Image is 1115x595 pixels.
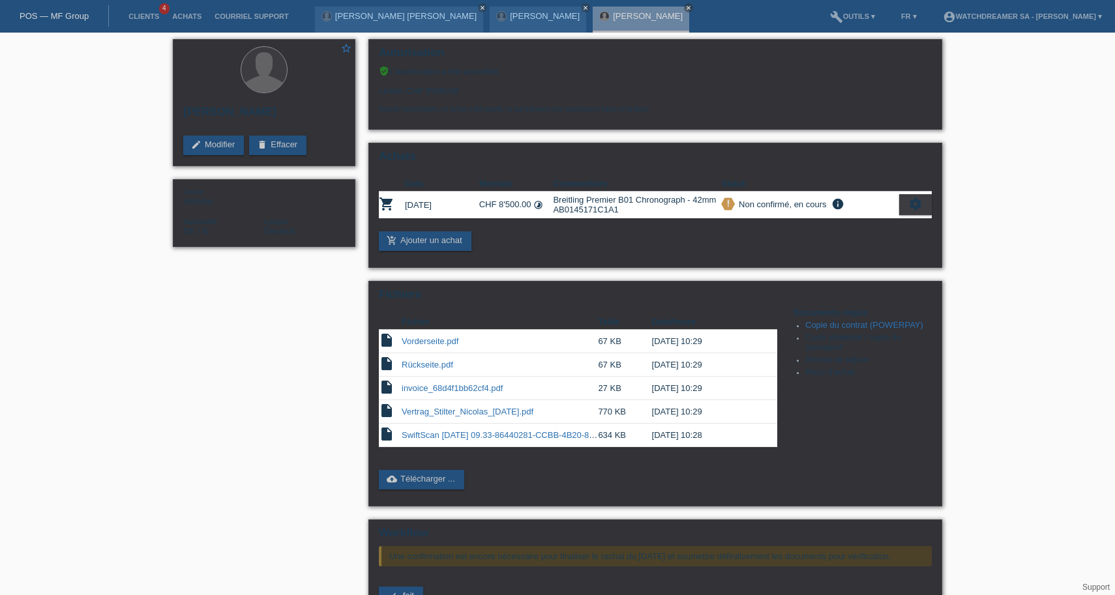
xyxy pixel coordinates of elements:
[936,12,1108,20] a: account_circleWatchdreamer SA - [PERSON_NAME] ▾
[830,10,843,23] i: build
[379,76,932,113] div: Limite: CHF 8'500.00
[264,226,295,236] span: Deutsch
[533,200,543,210] i: Taux fixes (48 versements)
[340,42,352,56] a: star_border
[652,353,759,377] td: [DATE] 10:29
[264,218,288,225] span: Langue
[183,226,208,236] span: Allemagne / B / 01.05.2021
[598,400,651,424] td: 770 KB
[379,332,394,348] i: insert_drive_file
[335,11,477,21] a: [PERSON_NAME] [PERSON_NAME]
[122,12,166,20] a: Clients
[379,527,932,546] h2: Workflow
[191,139,201,150] i: edit
[805,332,932,355] li: Carte d'identité / copie du passeport
[510,11,580,21] a: [PERSON_NAME]
[183,218,217,225] span: Nationalité
[724,199,733,208] i: priority_high
[735,197,826,211] div: Non confirmé, en cours
[402,314,598,330] th: Fichier
[582,5,589,11] i: close
[1082,583,1110,592] a: Support
[208,12,295,20] a: Courriel Support
[824,12,882,20] a: buildOutils ▾
[402,407,533,416] a: Vertrag_Stilter_Nicolas_[DATE].pdf
[652,400,759,424] td: [DATE] 10:29
[479,176,554,192] th: Montant
[652,424,759,447] td: [DATE] 10:28
[159,3,170,14] span: 4
[805,320,923,330] a: Copie du contrat (POWERPAY)
[721,176,899,192] th: Statut
[379,150,932,169] h2: Achats
[402,430,685,440] a: SwiftScan [DATE] 09.33-86440281-CCBB-4B20-80BD-3BC28582EBEE.pdf
[553,192,721,218] td: Breitling Premier B01 Chronograph - 42mm AB0145171C1A1
[379,288,932,308] h2: Fichiers
[553,176,721,192] th: Commentaire
[830,197,846,210] i: info
[598,424,651,447] td: 634 KB
[379,196,394,212] i: POSP00027931
[598,353,651,377] td: 67 KB
[387,474,397,484] i: cloud_upload
[20,11,89,21] a: POS — MF Group
[478,3,487,12] a: close
[379,66,389,76] i: verified_user
[479,192,554,218] td: CHF 8'500.00
[379,426,394,442] i: insert_drive_file
[249,136,306,155] a: deleteEffacer
[794,308,932,317] h4: Documents requis
[379,66,932,76] div: L’autorisation a été accordée.
[598,314,651,330] th: Taille
[581,3,590,12] a: close
[652,377,759,400] td: [DATE] 10:29
[684,3,693,12] a: close
[379,379,394,395] i: insert_drive_file
[895,12,923,20] a: FR ▾
[908,197,923,211] i: settings
[402,383,503,393] a: invoice_68d4f1bb62cf4.pdf
[379,46,932,66] h2: Autorisation
[379,403,394,418] i: insert_drive_file
[805,355,932,367] li: Permis de séjour
[805,367,932,379] li: Reçu d'achat
[379,231,471,251] a: add_shopping_cartAjouter un achat
[405,192,479,218] td: [DATE]
[479,5,486,11] i: close
[613,11,683,21] a: [PERSON_NAME]
[183,186,264,206] div: Homme
[387,235,397,246] i: add_shopping_cart
[183,136,244,155] a: editModifier
[598,330,651,353] td: 67 KB
[379,356,394,371] i: insert_drive_file
[685,5,692,11] i: close
[379,470,464,489] a: cloud_uploadTélécharger ...
[183,188,203,196] span: Genre
[598,377,651,400] td: 27 KB
[402,336,458,346] a: Vorderseite.pdf
[257,139,267,150] i: delete
[405,176,479,192] th: Date
[379,106,932,113] p: Depuis l’autorisation, un achat a été ajouté, ce qui influence une autorisation future et la limite.
[943,10,956,23] i: account_circle
[402,360,453,370] a: Rückseite.pdf
[652,330,759,353] td: [DATE] 10:29
[166,12,208,20] a: Achats
[183,106,345,125] h2: [PERSON_NAME]
[340,42,352,54] i: star_border
[652,314,759,330] th: Date/heure
[379,546,932,566] div: Une confirmation est encore nécessaire pour finaliser le rachat du [DATE] et soumettre définitive...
